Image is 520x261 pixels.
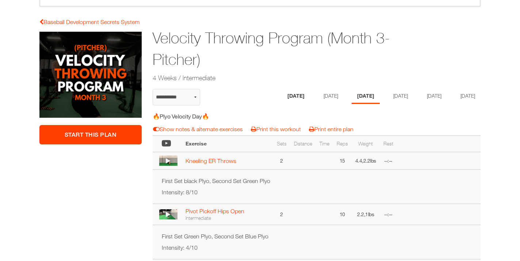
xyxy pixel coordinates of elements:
a: Print this workout [251,126,301,132]
span: lbs [368,211,374,217]
a: Show notes & alternate exercises [153,126,243,132]
th: Sets [273,136,290,152]
span: lbs [370,157,376,164]
th: Reps [333,136,352,152]
td: 4.4,2.2 [352,152,380,170]
img: Velocity Throwing Program (Month 3-Pitcher) [39,32,142,118]
li: Day 6 [455,89,481,104]
td: 2.2,1 [352,204,380,225]
p: Intensity: 4/10 [162,244,472,252]
td: 15 [333,152,352,170]
li: Day 1 [282,89,310,104]
th: Exercise [182,136,273,152]
p: Intensity: 8/10 [162,188,472,196]
div: Intermediate [186,215,269,221]
p: First Set Green Plyo, Second Set Blue Plyo [162,233,472,240]
li: Day 4 [388,89,413,104]
h5: 🔥Plyo Velocity Day🔥 [153,112,283,120]
a: Kneeling ER Throws [186,157,236,164]
th: Rest [380,136,397,152]
td: 10 [333,204,352,225]
a: Print entire plan [309,126,353,132]
th: Distance [290,136,316,152]
img: thumbnail.png [159,156,177,166]
th: Weight [352,136,380,152]
th: Time [316,136,333,152]
li: Day 5 [421,89,447,104]
img: thumbnail.png [159,209,177,219]
td: 2 [273,204,290,225]
a: Start This Plan [39,125,142,144]
td: --:-- [380,204,397,225]
h2: 4 Weeks / Intermediate [153,73,424,82]
li: Day 2 [318,89,344,104]
td: --:-- [380,152,397,170]
a: Pivot Pickoff Hips Open [186,208,244,214]
li: Day 3 [352,89,380,104]
a: Baseball Development Secrets System [39,19,139,25]
p: First Set black Plyo, Second Set Green Plyo [162,177,472,185]
h1: Velocity Throwing Program (Month 3-Pitcher) [153,27,424,70]
td: 2 [273,152,290,170]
